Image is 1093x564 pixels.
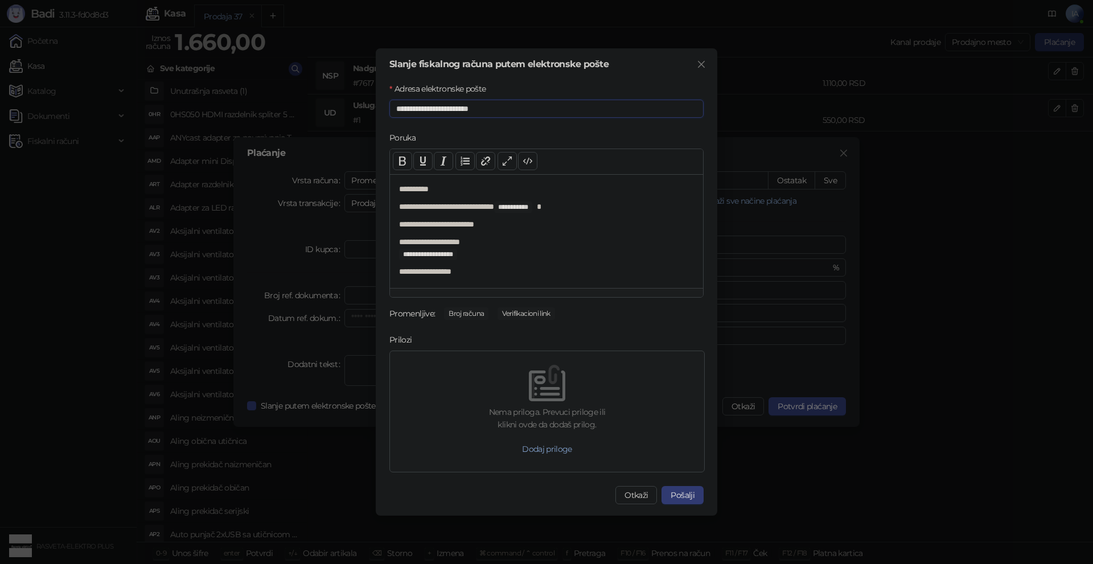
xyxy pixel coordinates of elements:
[389,334,419,346] label: Prilozi
[389,100,704,118] input: Adresa elektronske pošte
[513,440,581,458] button: Dodaj priloge
[389,83,493,95] label: Adresa elektronske pošte
[529,365,565,401] img: empty
[518,152,537,170] button: Code view
[498,152,517,170] button: Full screen
[498,307,554,320] span: Verifikacioni link
[615,486,657,504] button: Otkaži
[697,60,706,69] span: close
[692,60,710,69] span: Zatvori
[476,152,495,170] button: Link
[389,131,423,144] label: Poruka
[692,55,710,73] button: Close
[393,152,412,170] button: Bold
[455,152,475,170] button: List
[389,307,435,320] div: Promenljive:
[444,307,488,320] span: Broj računa
[395,356,700,467] span: emptyNema priloga. Prevuci priloge iliklikni ovde da dodaš prilog.Dodaj priloge
[661,486,704,504] button: Pošalji
[413,152,433,170] button: Underline
[434,152,453,170] button: Italic
[395,406,700,431] div: Nema priloga. Prevuci priloge ili klikni ovde da dodaš prilog.
[389,60,704,69] div: Slanje fiskalnog računa putem elektronske pošte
